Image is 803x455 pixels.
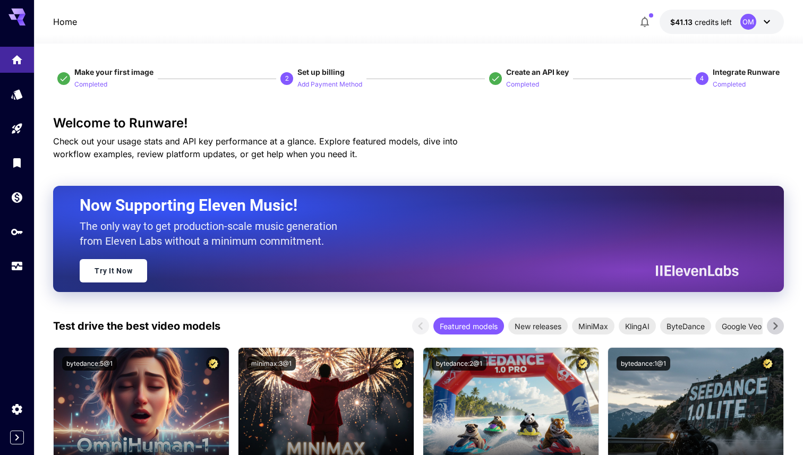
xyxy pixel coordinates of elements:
[506,78,539,90] button: Completed
[11,191,23,204] div: Wallet
[572,317,614,334] div: MiniMax
[715,317,768,334] div: Google Veo
[619,321,656,332] span: KlingAI
[695,18,732,27] span: credits left
[660,321,711,332] span: ByteDance
[80,219,345,248] p: The only way to get production-scale music generation from Eleven Labs without a minimum commitment.
[11,225,23,238] div: API Keys
[11,156,23,169] div: Library
[715,321,768,332] span: Google Veo
[506,67,569,76] span: Create an API key
[62,356,117,371] button: bytedance:5@1
[53,318,220,334] p: Test drive the best video models
[297,78,362,90] button: Add Payment Method
[80,259,147,282] a: Try It Now
[660,317,711,334] div: ByteDance
[433,317,504,334] div: Featured models
[11,260,23,273] div: Usage
[432,356,486,371] button: bytedance:2@1
[285,74,289,83] p: 2
[11,88,23,101] div: Models
[700,74,704,83] p: 4
[617,356,670,371] button: bytedance:1@1
[508,321,568,332] span: New releases
[10,431,24,444] button: Expand sidebar
[80,195,731,216] h2: Now Supporting Eleven Music!
[53,15,77,28] nav: breadcrumb
[297,80,362,90] p: Add Payment Method
[713,67,780,76] span: Integrate Runware
[74,78,107,90] button: Completed
[576,356,590,371] button: Certified Model – Vetted for best performance and includes a commercial license.
[74,67,153,76] span: Make your first image
[761,356,775,371] button: Certified Model – Vetted for best performance and includes a commercial license.
[247,356,296,371] button: minimax:3@1
[391,356,405,371] button: Certified Model – Vetted for best performance and includes a commercial license.
[713,78,746,90] button: Completed
[740,14,756,30] div: OM
[670,16,732,28] div: $41.12996
[53,116,784,131] h3: Welcome to Runware!
[11,53,23,66] div: Home
[619,317,656,334] div: KlingAI
[572,321,614,332] span: MiniMax
[206,356,220,371] button: Certified Model – Vetted for best performance and includes a commercial license.
[297,67,345,76] span: Set up billing
[670,18,695,27] span: $41.13
[713,80,746,90] p: Completed
[53,136,458,159] span: Check out your usage stats and API key performance at a glance. Explore featured models, dive int...
[660,10,784,34] button: $41.12996OM
[508,317,568,334] div: New releases
[433,321,504,332] span: Featured models
[506,80,539,90] p: Completed
[53,15,77,28] a: Home
[11,122,23,135] div: Playground
[74,80,107,90] p: Completed
[11,402,23,416] div: Settings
